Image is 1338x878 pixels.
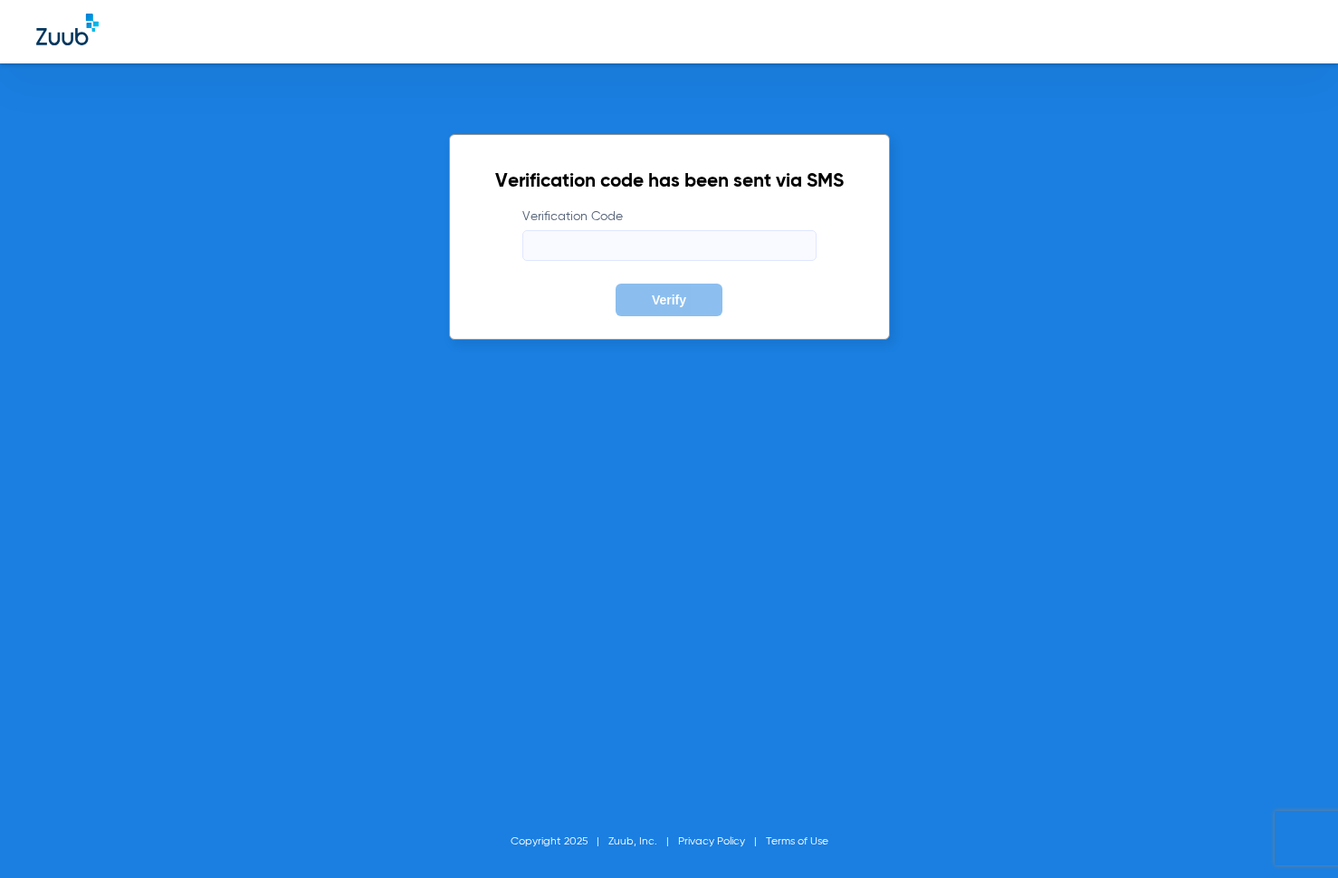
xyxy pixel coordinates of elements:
button: Verify [616,284,722,316]
label: Verification Code [522,207,817,261]
img: Zuub Logo [36,14,99,45]
li: Zuub, Inc. [608,833,678,851]
span: Verify [652,293,686,307]
li: Copyright 2025 [511,833,608,851]
h2: Verification code has been sent via SMS [495,173,844,191]
a: Privacy Policy [678,836,745,847]
input: Verification Code [522,230,817,261]
a: Terms of Use [766,836,828,847]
